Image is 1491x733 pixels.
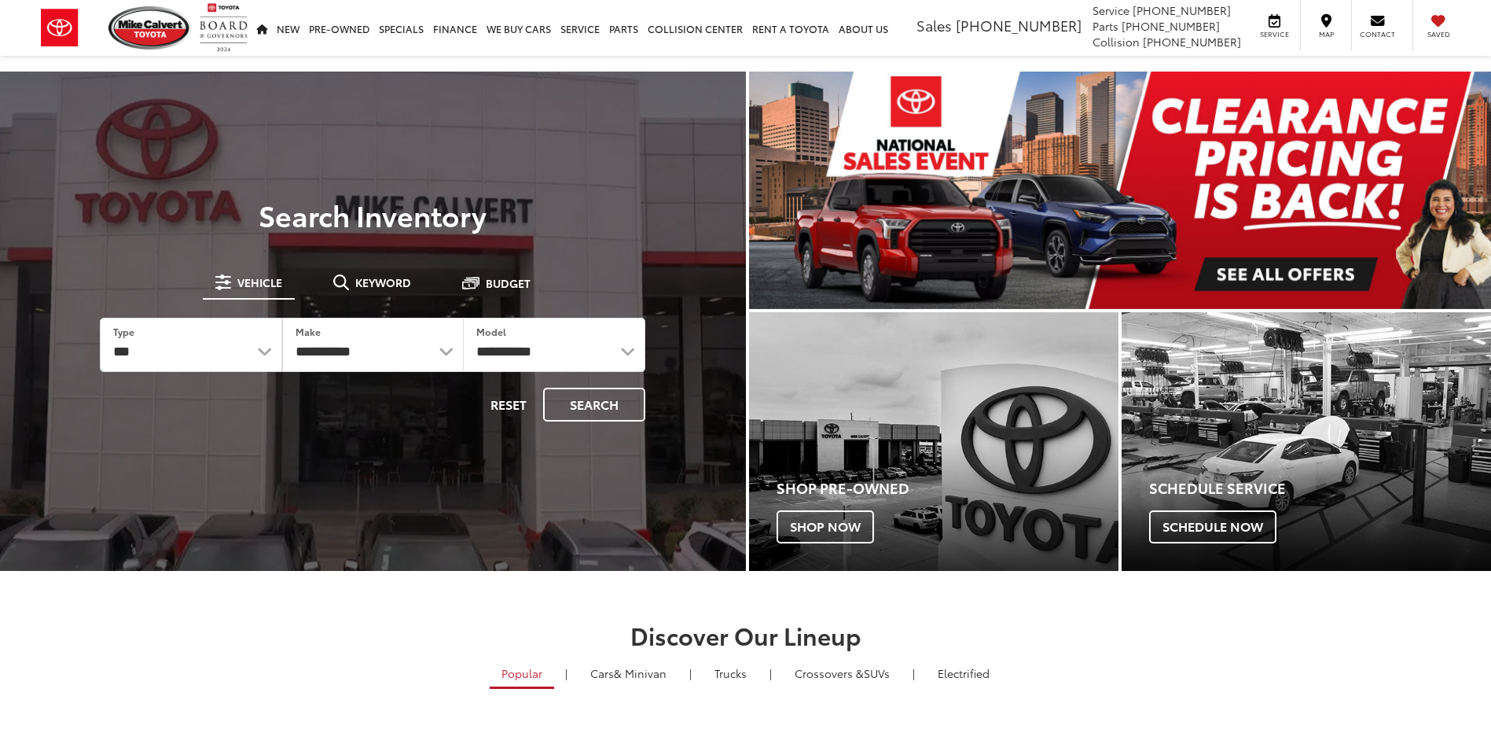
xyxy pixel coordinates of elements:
a: Shop Pre-Owned Shop Now [749,312,1118,571]
a: Electrified [926,660,1001,687]
label: Model [476,325,506,338]
span: Shop Now [777,510,874,543]
div: Toyota [1122,312,1491,571]
button: Search [543,388,645,422]
a: Schedule Service Schedule Now [1122,312,1491,571]
span: & Minivan [614,665,667,681]
button: Reset [477,388,540,422]
h4: Shop Pre-Owned [777,481,1118,496]
label: Make [296,325,321,338]
span: Vehicle [237,277,282,288]
li: | [766,665,776,681]
span: Keyword [355,277,411,288]
span: Schedule Now [1149,510,1276,543]
li: | [561,665,571,681]
h4: Schedule Service [1149,481,1491,496]
span: Sales [916,15,952,35]
img: Mike Calvert Toyota [108,6,192,50]
span: Crossovers & [795,665,864,681]
label: Type [113,325,134,338]
span: [PHONE_NUMBER] [1122,18,1220,34]
span: Budget [486,278,531,289]
a: SUVs [783,660,902,687]
span: [PHONE_NUMBER] [1133,2,1231,18]
span: Contact [1360,29,1395,39]
div: Toyota [749,312,1118,571]
span: Collision [1093,34,1140,50]
span: Saved [1421,29,1456,39]
span: [PHONE_NUMBER] [956,15,1082,35]
span: Parts [1093,18,1118,34]
span: Service [1257,29,1292,39]
li: | [909,665,919,681]
span: Map [1309,29,1343,39]
a: Trucks [703,660,758,687]
h3: Search Inventory [66,199,680,230]
h2: Discover Our Lineup [192,622,1300,648]
li: | [685,665,696,681]
span: Service [1093,2,1129,18]
a: Popular [490,660,554,689]
span: [PHONE_NUMBER] [1143,34,1241,50]
a: Cars [578,660,678,687]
